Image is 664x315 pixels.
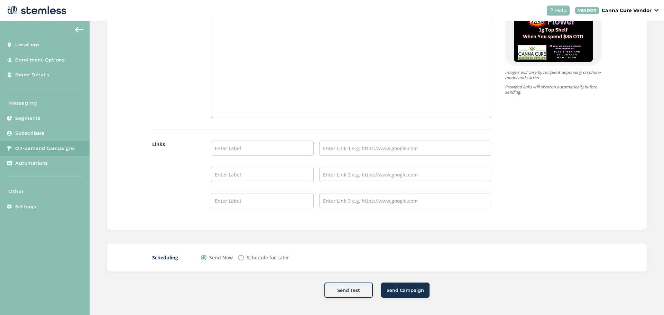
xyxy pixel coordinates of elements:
p: Images will vary by recipient depending on phone model and carrier. [505,70,602,80]
span: Send Campaign [387,287,424,294]
label: Scheduling [152,254,187,261]
input: Enter Label [211,141,314,156]
img: icon-help-white-03924b79.svg [550,8,554,12]
img: icon-arrow-back-accent-c549486e.svg [75,27,83,32]
button: Send Test [324,283,373,298]
label: Schedule for Later [247,254,289,261]
img: icon_down-arrow-small-66adaf34.svg [654,9,658,12]
input: Enter Link 2 e.g. https://www.google.com [319,167,491,182]
input: Enter Label [211,167,314,182]
iframe: Chat Widget [629,282,664,315]
img: logo-dark-0685b13c.svg [6,3,66,17]
p: Provided links will shorten automatically before sending. [505,84,602,95]
label: Send Now [209,254,233,261]
input: Enter Link 3 e.g. https://www.google.com [319,193,491,208]
span: Brand Details [15,71,49,78]
input: Enter Label [211,193,314,208]
span: Enrollment Options [15,57,65,64]
span: Settings [15,203,36,210]
span: Send Test [337,287,360,294]
span: Locations [15,41,40,48]
input: Enter Link 1 e.g. https://www.google.com [319,141,491,156]
span: On-demand Campaigns [15,145,75,152]
button: Send Campaign [381,283,430,298]
p: Canna Cure Vendor [602,7,652,14]
span: Segments [15,115,40,122]
div: VENDOR [575,7,599,14]
span: Help [555,7,567,14]
label: Links [152,141,197,219]
span: Automations [15,160,48,167]
span: Subscribers [15,130,45,137]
